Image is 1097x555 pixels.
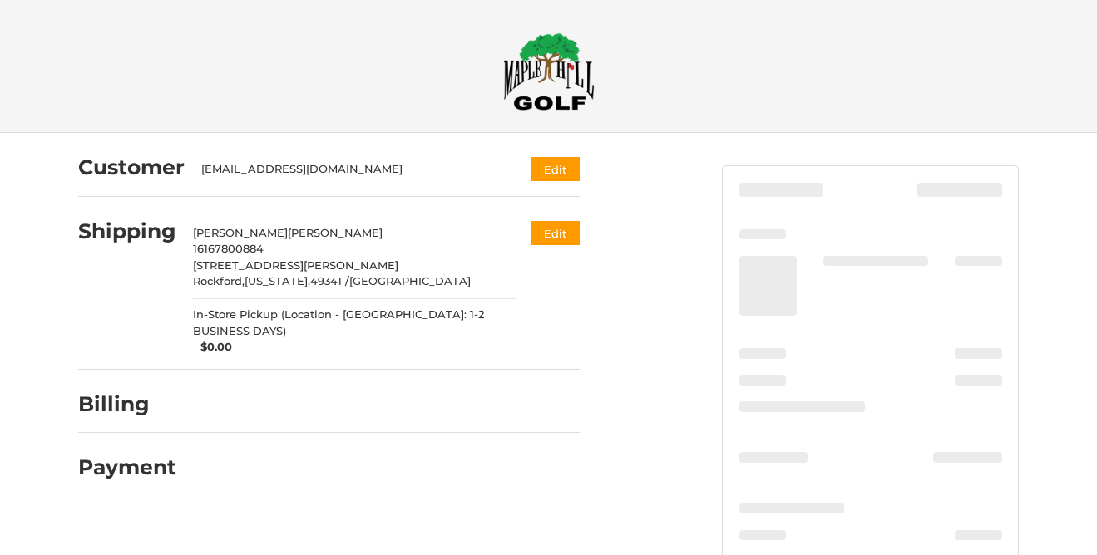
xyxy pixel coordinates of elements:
[193,274,245,287] span: Rockford,
[531,157,580,181] button: Edit
[78,219,176,244] h2: Shipping
[288,226,383,239] span: [PERSON_NAME]
[310,274,349,287] span: 49341 /
[193,242,264,255] span: 16167800884
[78,391,175,417] h2: Billing
[201,161,500,178] div: [EMAIL_ADDRESS][DOMAIN_NAME]
[193,307,516,339] span: In-Store Pickup (Location - [GEOGRAPHIC_DATA]: 1-2 BUSINESS DAYS)
[193,339,233,356] span: $0.00
[245,274,310,287] span: [US_STATE],
[193,258,398,272] span: [STREET_ADDRESS][PERSON_NAME]
[78,155,185,180] h2: Customer
[17,484,198,538] iframe: Gorgias live chat messenger
[78,454,176,480] h2: Payment
[531,221,580,245] button: Edit
[503,32,595,111] img: Maple Hill Golf
[193,226,288,239] span: [PERSON_NAME]
[349,274,471,287] span: [GEOGRAPHIC_DATA]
